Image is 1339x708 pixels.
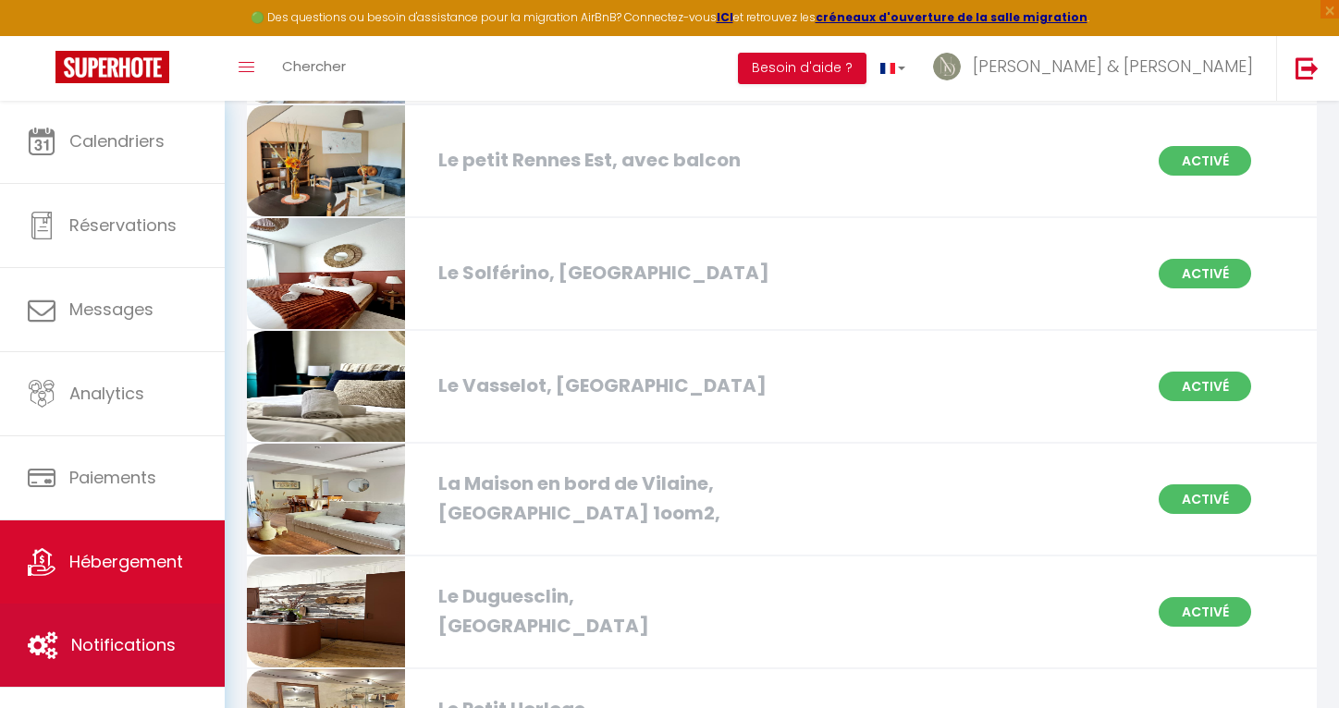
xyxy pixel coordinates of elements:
a: créneaux d'ouverture de la salle migration [816,9,1087,25]
span: Réservations [69,214,177,237]
span: Activé [1159,372,1251,401]
span: Messages [69,298,154,321]
div: La Maison en bord de Vilaine, [GEOGRAPHIC_DATA] 1oom2, [429,470,769,528]
img: Super Booking [55,51,169,83]
a: Chercher [268,36,360,101]
span: Paiements [69,466,156,489]
img: ... [933,53,961,80]
span: Activé [1159,597,1251,627]
span: Calendriers [69,129,165,153]
span: Notifications [71,633,176,656]
img: logout [1296,56,1319,79]
span: Chercher [282,56,346,76]
span: [PERSON_NAME] & [PERSON_NAME] [973,55,1253,78]
button: Ouvrir le widget de chat LiveChat [15,7,70,63]
span: Activé [1159,146,1251,176]
div: Le Solférino, [GEOGRAPHIC_DATA] [429,259,769,287]
a: ... [PERSON_NAME] & [PERSON_NAME] [919,36,1276,101]
button: Besoin d'aide ? [738,53,866,84]
div: Le petit Rennes Est, avec balcon [429,146,769,175]
div: Le Duguesclin, [GEOGRAPHIC_DATA] [429,582,769,641]
span: Activé [1159,484,1251,514]
span: Hébergement [69,550,183,573]
a: ICI [717,9,733,25]
span: Analytics [69,382,144,405]
span: Activé [1159,259,1251,288]
div: Le Vasselot, [GEOGRAPHIC_DATA] [429,372,769,400]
